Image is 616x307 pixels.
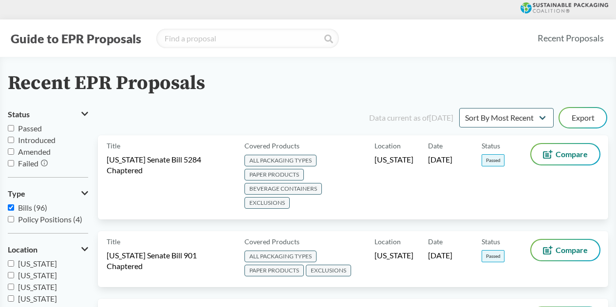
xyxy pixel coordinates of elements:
span: [US_STATE] [374,250,413,261]
span: Compare [556,150,588,158]
span: Passed [482,154,504,166]
span: BEVERAGE CONTAINERS [244,183,322,195]
button: Compare [531,240,599,260]
span: Date [428,141,443,151]
span: Title [107,236,120,247]
span: Location [374,236,401,247]
span: [DATE] [428,154,452,165]
input: Bills (96) [8,204,14,211]
button: Guide to EPR Proposals [8,31,144,46]
span: [US_STATE] [18,282,57,291]
a: Recent Proposals [533,27,608,49]
input: [US_STATE] [8,260,14,267]
button: Export [560,108,606,127]
span: ALL PACKAGING TYPES [244,251,317,262]
span: Failed [18,159,38,168]
span: [US_STATE] [18,271,57,280]
span: Location [374,141,401,151]
button: Compare [531,144,599,164]
h2: Recent EPR Proposals [8,72,205,94]
span: [US_STATE] [18,294,57,303]
input: Find a proposal [156,29,339,48]
span: EXCLUSIONS [306,265,351,276]
span: Type [8,189,25,198]
input: [US_STATE] [8,295,14,302]
input: Introduced [8,137,14,143]
input: Failed [8,160,14,166]
span: [US_STATE] Senate Bill 5284 Chaptered [107,154,233,176]
span: Covered Products [244,236,299,247]
span: Title [107,141,120,151]
button: Status [8,106,88,123]
span: [US_STATE] [374,154,413,165]
span: Passed [18,124,42,133]
span: Status [8,110,30,119]
span: Introduced [18,135,56,144]
span: Policy Positions (4) [18,215,82,224]
span: Status [482,141,500,151]
span: Covered Products [244,141,299,151]
input: Policy Positions (4) [8,216,14,222]
span: Status [482,236,500,247]
span: Location [8,245,37,254]
span: Passed [482,250,504,262]
div: Data current as of [DATE] [369,112,453,124]
span: Bills (96) [18,203,47,212]
span: PAPER PRODUCTS [244,265,304,276]
button: Type [8,185,88,202]
span: Compare [556,246,588,254]
input: [US_STATE] [8,272,14,278]
span: [US_STATE] [18,259,57,268]
button: Location [8,241,88,258]
input: [US_STATE] [8,284,14,290]
span: Amended [18,147,51,156]
span: [US_STATE] Senate Bill 901 Chaptered [107,250,233,271]
span: PAPER PRODUCTS [244,169,304,181]
span: [DATE] [428,250,452,261]
input: Amended [8,148,14,155]
span: EXCLUSIONS [244,197,290,209]
span: ALL PACKAGING TYPES [244,155,317,166]
span: Date [428,236,443,247]
input: Passed [8,125,14,131]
